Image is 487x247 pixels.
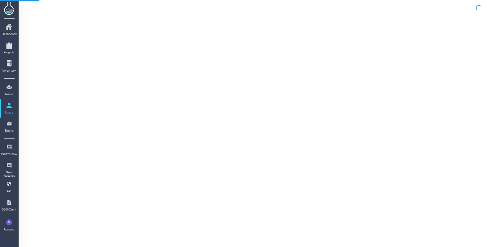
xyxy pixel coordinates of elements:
a: Emails [1,118,18,135]
a: New features [1,160,18,177]
div: Teams [1,93,18,96]
div: New features [1,171,18,178]
a: API [1,179,18,196]
span: JL [8,219,10,225]
div: What's new [1,152,18,156]
div: Emails [1,129,18,132]
a: Inventory [1,58,18,75]
div: Projects [1,51,18,54]
div: SSO Client [1,208,18,211]
div: API [1,190,18,193]
a: What's new [1,142,18,158]
a: Users [1,100,18,117]
div: Account [4,228,15,231]
a: Projects [1,40,18,57]
a: Teams [1,82,18,99]
div: Inventory [1,69,18,72]
div: Users [1,111,18,114]
div: Dashboard [1,32,18,36]
a: Dashboard [1,22,18,39]
a: SSO Client [1,197,18,214]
